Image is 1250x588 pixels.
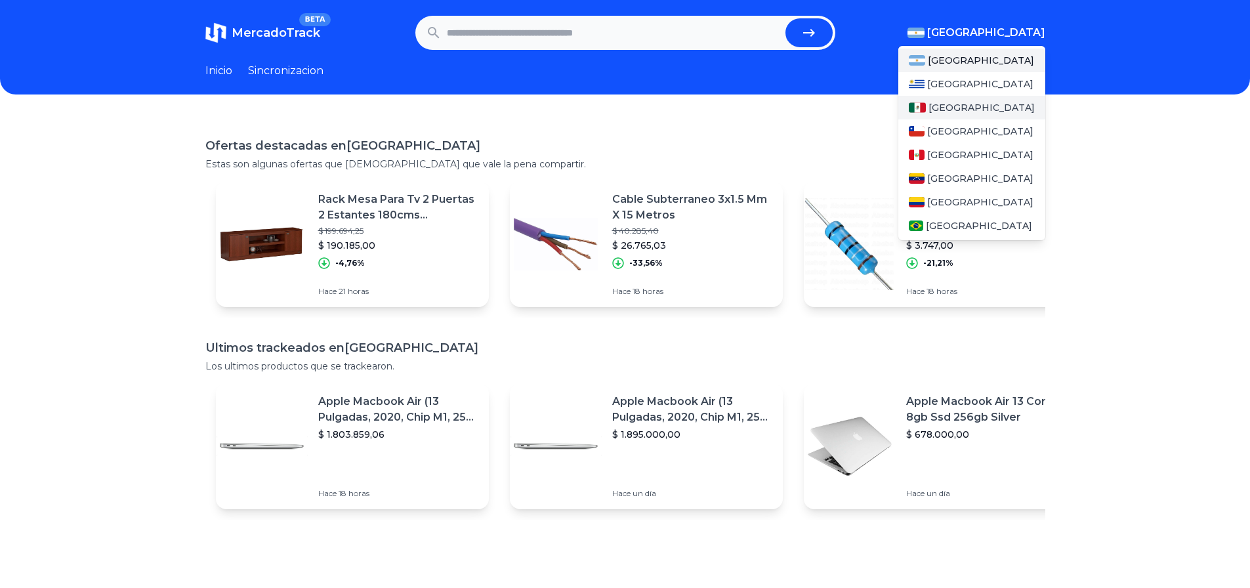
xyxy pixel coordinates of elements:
span: [GEOGRAPHIC_DATA] [927,125,1033,138]
p: Hace un día [906,488,1066,499]
img: Featured image [510,198,602,290]
span: BETA [299,13,330,26]
a: Featured imageRack Mesa Para Tv 2 Puertas 2 Estantes 180cms [PERSON_NAME]$ 199.694,25$ 190.185,00... [216,181,489,307]
p: -21,21% [923,258,953,268]
span: [GEOGRAPHIC_DATA] [927,25,1045,41]
a: Featured imageCable Subterraneo 3x1.5 Mm X 15 Metros$ 40.285,40$ 26.765,03-33,56%Hace 18 horas [510,181,783,307]
a: Featured imageApple Macbook Air (13 Pulgadas, 2020, Chip M1, 256 Gb De Ssd, 8 Gb De Ram) - Plata$... [216,383,489,509]
p: Rack Mesa Para Tv 2 Puertas 2 Estantes 180cms [PERSON_NAME] [318,192,478,223]
p: Hace 18 horas [318,488,478,499]
span: [GEOGRAPHIC_DATA] [927,77,1033,91]
p: Hace 18 horas [906,286,1066,297]
a: Featured imageApple Macbook Air 13 Core I5 8gb Ssd 256gb Silver$ 678.000,00Hace un día [804,383,1077,509]
a: Featured imageResistencia Metal Film 5.6ohm 3w 5e6 Potencia Resistor-p$ 4.755,40$ 3.747,00-21,21%... [804,181,1077,307]
p: Hace 21 horas [318,286,478,297]
span: [GEOGRAPHIC_DATA] [928,101,1035,114]
p: $ 40.285,40 [612,226,772,236]
p: $ 3.747,00 [906,239,1066,252]
img: Featured image [510,400,602,492]
p: -33,56% [629,258,663,268]
h1: Ultimos trackeados en [GEOGRAPHIC_DATA] [205,339,1045,357]
p: Cable Subterraneo 3x1.5 Mm X 15 Metros [612,192,772,223]
p: $ 26.765,03 [612,239,772,252]
img: Peru [909,150,925,160]
a: Brasil[GEOGRAPHIC_DATA] [898,214,1045,238]
a: Inicio [205,63,232,79]
img: Featured image [216,400,308,492]
img: Mexico [909,102,926,113]
p: $ 1.895.000,00 [612,428,772,441]
img: Brasil [909,220,924,231]
p: Hace 18 horas [612,286,772,297]
a: Venezuela[GEOGRAPHIC_DATA] [898,167,1045,190]
img: Featured image [804,400,896,492]
img: Chile [909,126,925,136]
a: Featured imageApple Macbook Air (13 Pulgadas, 2020, Chip M1, 256 Gb De Ssd, 8 Gb De Ram) - Plata$... [510,383,783,509]
span: [GEOGRAPHIC_DATA] [928,54,1034,67]
p: Estas son algunas ofertas que [DEMOGRAPHIC_DATA] que vale la pena compartir. [205,157,1045,171]
img: Featured image [216,198,308,290]
span: [GEOGRAPHIC_DATA] [927,148,1033,161]
img: MercadoTrack [205,22,226,43]
span: MercadoTrack [232,26,320,40]
a: Sincronizacion [248,63,323,79]
p: Hace un día [612,488,772,499]
img: Venezuela [909,173,925,184]
p: $ 678.000,00 [906,428,1066,441]
span: [GEOGRAPHIC_DATA] [926,219,1032,232]
a: Mexico[GEOGRAPHIC_DATA] [898,96,1045,119]
a: Peru[GEOGRAPHIC_DATA] [898,143,1045,167]
a: Uruguay[GEOGRAPHIC_DATA] [898,72,1045,96]
p: -4,76% [335,258,365,268]
img: Featured image [804,198,896,290]
a: MercadoTrackBETA [205,22,320,43]
button: [GEOGRAPHIC_DATA] [907,25,1045,41]
a: Colombia[GEOGRAPHIC_DATA] [898,190,1045,214]
p: $ 199.694,25 [318,226,478,236]
img: Colombia [909,197,925,207]
h1: Ofertas destacadas en [GEOGRAPHIC_DATA] [205,136,1045,155]
img: Uruguay [909,79,925,89]
p: Apple Macbook Air (13 Pulgadas, 2020, Chip M1, 256 Gb De Ssd, 8 Gb De Ram) - Plata [612,394,772,425]
a: Argentina[GEOGRAPHIC_DATA] [898,49,1045,72]
p: Apple Macbook Air 13 Core I5 8gb Ssd 256gb Silver [906,394,1066,425]
span: [GEOGRAPHIC_DATA] [927,172,1033,185]
p: $ 190.185,00 [318,239,478,252]
p: Apple Macbook Air (13 Pulgadas, 2020, Chip M1, 256 Gb De Ssd, 8 Gb De Ram) - Plata [318,394,478,425]
p: Los ultimos productos que se trackearon. [205,360,1045,373]
a: Chile[GEOGRAPHIC_DATA] [898,119,1045,143]
img: Argentina [909,55,926,66]
span: [GEOGRAPHIC_DATA] [927,196,1033,209]
img: Argentina [907,28,925,38]
p: $ 1.803.859,06 [318,428,478,441]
